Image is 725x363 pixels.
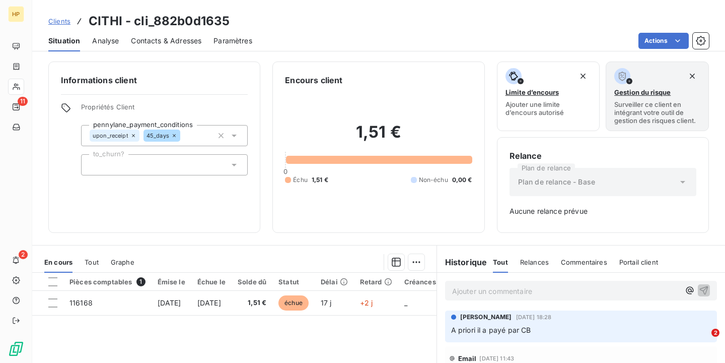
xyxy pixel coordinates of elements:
[278,295,309,311] span: échue
[419,175,448,185] span: Non-échu
[404,278,472,286] div: Créances douteuses
[614,88,671,96] span: Gestion du risque
[18,97,28,106] span: 11
[516,314,552,320] span: [DATE] 18:28
[85,258,99,266] span: Tout
[19,250,28,259] span: 2
[48,16,70,26] a: Clients
[458,354,477,362] span: Email
[213,36,252,46] span: Paramètres
[505,88,559,96] span: Limite d’encours
[136,277,146,286] span: 1
[283,167,287,175] span: 0
[238,278,266,286] div: Solde dû
[510,206,696,216] span: Aucune relance prévue
[69,298,93,307] span: 116168
[48,36,80,46] span: Situation
[69,277,146,286] div: Pièces comptables
[460,313,512,322] span: [PERSON_NAME]
[131,36,201,46] span: Contacts & Adresses
[48,17,70,25] span: Clients
[321,278,348,286] div: Délai
[452,175,472,185] span: 0,00 €
[614,100,700,125] span: Surveiller ce client en intégrant votre outil de gestion des risques client.
[638,33,689,49] button: Actions
[90,160,98,169] input: Ajouter une valeur
[111,258,134,266] span: Graphe
[278,278,309,286] div: Statut
[493,258,508,266] span: Tout
[285,122,472,152] h2: 1,51 €
[479,355,514,361] span: [DATE] 11:43
[61,74,248,86] h6: Informations client
[312,175,328,185] span: 1,51 €
[197,298,221,307] span: [DATE]
[691,329,715,353] iframe: Intercom live chat
[8,341,24,357] img: Logo LeanPay
[197,278,226,286] div: Échue le
[451,326,531,334] span: A priori il a payé par CB
[404,298,407,307] span: _
[92,36,119,46] span: Analyse
[510,150,696,162] h6: Relance
[360,298,373,307] span: +2 j
[158,278,185,286] div: Émise le
[158,298,181,307] span: [DATE]
[606,62,709,131] button: Gestion du risqueSurveiller ce client en intégrant votre outil de gestion des risques client.
[44,258,72,266] span: En cours
[293,175,308,185] span: Échu
[520,258,549,266] span: Relances
[497,62,600,131] button: Limite d’encoursAjouter une limite d’encours autorisé
[81,103,248,117] span: Propriétés Client
[147,133,169,139] span: 45_days
[285,74,342,86] h6: Encours client
[238,298,266,308] span: 1,51 €
[93,133,128,139] span: upon_receipt
[437,256,487,268] h6: Historique
[518,177,595,187] span: Plan de relance - Base
[89,12,230,30] h3: CITHI - cli_882b0d1635
[360,278,392,286] div: Retard
[711,329,719,337] span: 2
[619,258,658,266] span: Portail client
[561,258,607,266] span: Commentaires
[180,131,188,140] input: Ajouter une valeur
[8,6,24,22] div: HP
[321,298,332,307] span: 17 j
[505,100,592,116] span: Ajouter une limite d’encours autorisé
